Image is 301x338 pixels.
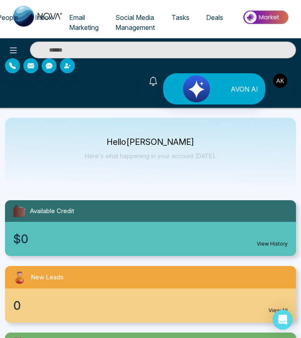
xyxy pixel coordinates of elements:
[85,152,216,159] p: Here's what happening in your account [DATE].
[13,6,63,27] img: Nova CRM Logo
[107,10,163,35] a: Social Media Management
[269,307,288,314] a: View All
[165,75,228,102] img: Lead Flow
[198,10,231,25] a: Deals
[236,8,296,27] img: Market-place.gif
[257,240,288,248] a: View History
[273,74,287,88] img: User Avatar
[13,297,21,314] span: 0
[12,204,27,219] img: availableCredit.svg
[30,206,74,216] span: Available Credit
[172,13,189,22] span: Tasks
[61,10,107,35] a: Email Marketing
[115,13,155,32] span: Social Media Management
[31,273,64,282] span: New Leads
[13,230,28,248] span: $0
[273,310,293,330] div: Open Intercom Messenger
[69,13,99,32] span: Email Marketing
[231,84,258,94] span: AVON AI
[85,139,216,146] p: Hello [PERSON_NAME]
[12,269,27,285] img: newLeads.svg
[206,13,223,22] span: Deals
[27,10,61,25] a: Inbox
[163,10,198,25] a: Tasks
[163,73,265,104] button: AVON AI
[35,13,52,22] span: Inbox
